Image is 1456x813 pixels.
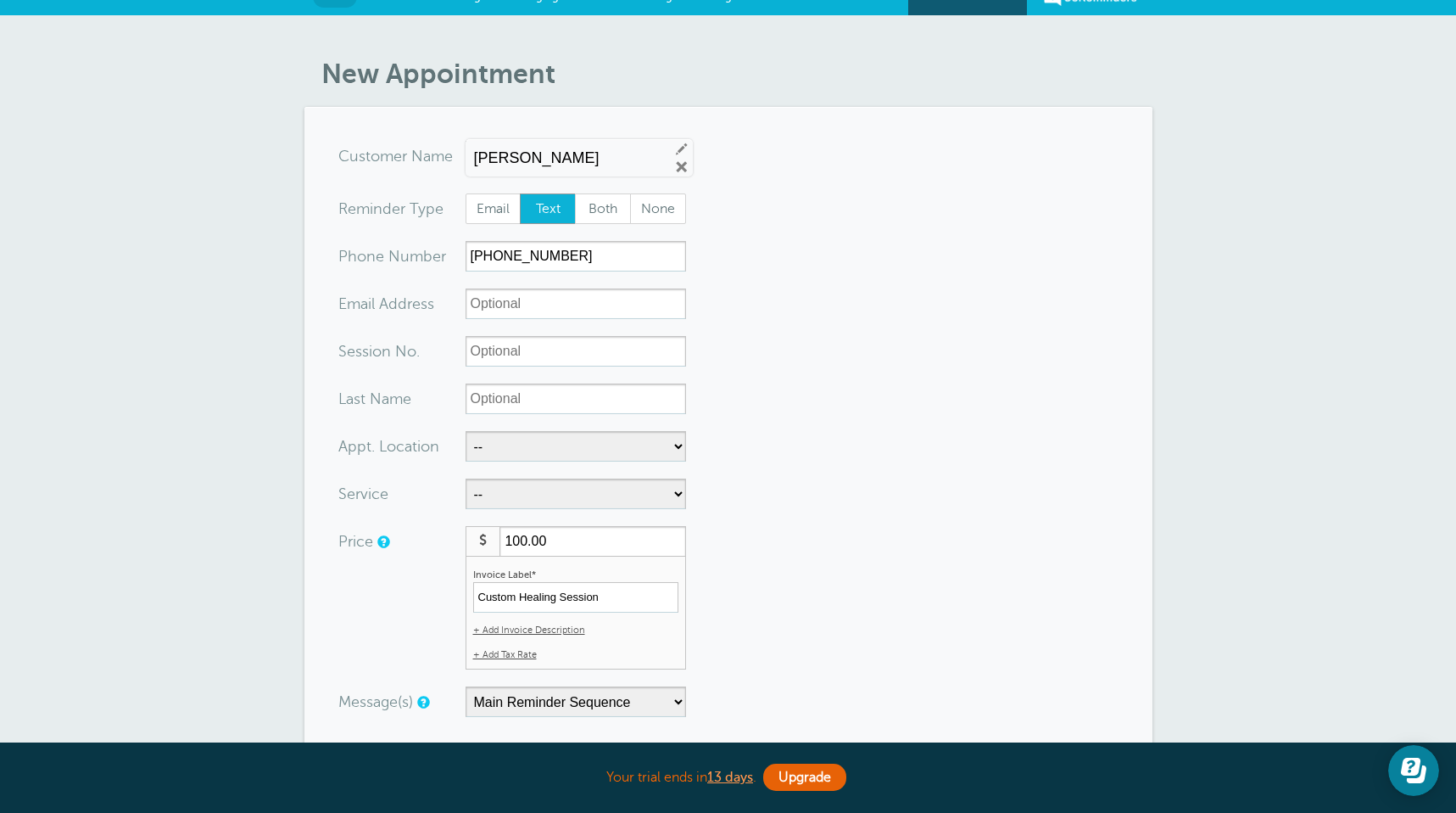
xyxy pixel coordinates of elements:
h1: New Appointment [321,58,1152,90]
a: Simple templates and custom messages will use the reminder schedule set under Settings > Reminder... [417,697,427,708]
span: Ema [338,296,368,311]
span: Both [576,194,630,223]
div: Previous Month [466,734,496,768]
span: 2025 [623,734,689,768]
div: ame [338,141,466,171]
input: Optional [466,336,686,367]
a: 13 days [707,770,753,785]
span: Text [521,194,575,223]
span: Pho [338,249,366,264]
div: Next Month [562,734,593,768]
label: Last Name [338,391,411,406]
a: An optional price for the appointment. If you set a price, you can include a payment link in your... [377,536,388,547]
label: Invoice Label* [473,569,536,580]
span: None [631,194,685,223]
label: None [630,193,686,224]
a: Edit [674,141,689,156]
label: Appt. Location [338,439,439,454]
a: + Add Invoice Description [473,625,585,636]
div: Previous Year [593,734,623,768]
input: Optional [466,384,686,414]
span: Cus [338,149,365,164]
span: $ [466,526,500,556]
span: tomer N [365,149,423,164]
input: 9.99 [499,526,685,556]
div: mber [338,241,466,272]
input: Optional [466,289,686,319]
label: Price [338,534,373,549]
iframe: Resource center [1388,745,1439,796]
span: August [496,734,562,768]
label: Service [338,486,388,502]
label: Reminder Type [338,201,443,216]
span: ne Nu [366,249,410,264]
label: Message(s) [338,694,413,709]
span: il Add [368,296,407,311]
div: Next Year [689,734,720,768]
label: Text [520,193,576,224]
div: Your trial ends in . [304,760,1152,796]
label: Session No. [338,344,420,359]
a: + Add Tax Rate [473,649,537,660]
label: Both [575,193,631,224]
div: ress [338,289,466,319]
a: Remove [674,160,689,175]
label: Email [466,193,522,224]
a: Upgrade [763,764,846,791]
span: Email [466,194,521,223]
